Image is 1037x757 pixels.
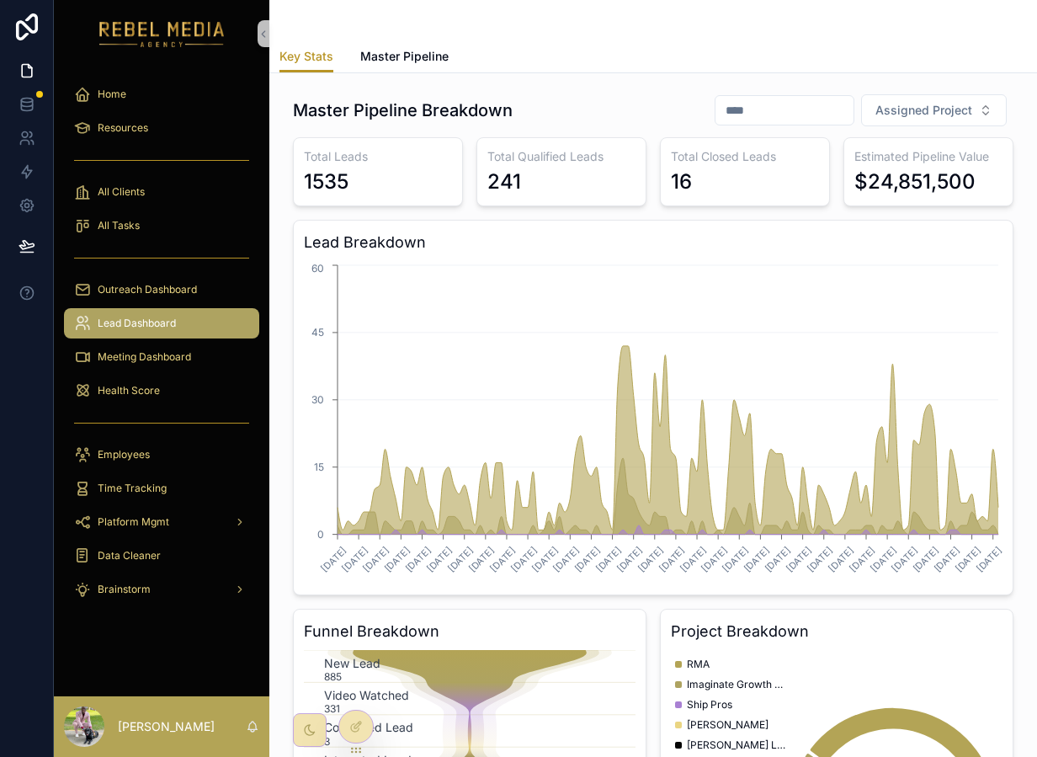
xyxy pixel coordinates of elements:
[424,544,455,574] text: [DATE]
[64,376,259,406] a: Health Score
[311,326,324,339] tspan: 45
[98,350,191,364] span: Meeting Dashboard
[932,544,962,574] text: [DATE]
[64,342,259,372] a: Meeting Dashboard
[763,544,793,574] text: [DATE]
[890,544,920,574] text: [DATE]
[54,67,269,626] div: scrollable content
[64,275,259,305] a: Outreach Dashboard
[318,544,348,574] text: [DATE]
[64,79,259,109] a: Home
[98,482,167,495] span: Time Tracking
[118,718,215,735] p: [PERSON_NAME]
[279,48,333,65] span: Key Stats
[64,211,259,241] a: All Tasks
[687,678,788,691] span: Imaginate Growth Agency
[98,317,176,330] span: Lead Dashboard
[868,544,898,574] text: [DATE]
[64,473,259,504] a: Time Tracking
[953,544,983,574] text: [DATE]
[360,48,449,65] span: Master Pipeline
[64,541,259,571] a: Data Cleaner
[445,544,476,574] text: [DATE]
[324,688,409,702] text: Video Watched
[98,185,145,199] span: All Clients
[805,544,835,574] text: [DATE]
[98,88,126,101] span: Home
[98,283,197,296] span: Outreach Dashboard
[875,102,972,119] span: Assigned Project
[699,544,730,574] text: [DATE]
[687,658,710,671] span: RMA
[671,620,1002,643] h3: Project Breakdown
[311,262,324,275] tspan: 60
[635,544,666,574] text: [DATE]
[671,148,819,165] h3: Total Closed Leads
[99,20,225,47] img: App logo
[861,94,1007,126] button: Select Button
[572,544,603,574] text: [DATE]
[487,544,518,574] text: [DATE]
[64,177,259,207] a: All Clients
[784,544,814,574] text: [DATE]
[98,583,151,596] span: Brainstorm
[304,231,1002,254] h3: Lead Breakdown
[854,148,1002,165] h3: Estimated Pipeline Value
[847,544,877,574] text: [DATE]
[324,735,330,748] text: 3
[687,718,768,732] span: [PERSON_NAME]
[487,168,521,195] div: 241
[64,507,259,537] a: Platform Mgmt
[98,515,169,529] span: Platform Mgmt
[64,113,259,143] a: Resources
[314,461,324,473] tspan: 15
[304,261,1002,584] div: chart
[304,168,348,195] div: 1535
[742,544,772,574] text: [DATE]
[324,670,342,683] text: 885
[911,544,941,574] text: [DATE]
[64,440,259,470] a: Employees
[530,544,561,574] text: [DATE]
[678,544,708,574] text: [DATE]
[551,544,582,574] text: [DATE]
[721,544,751,574] text: [DATE]
[98,219,140,232] span: All Tasks
[403,544,433,574] text: [DATE]
[614,544,645,574] text: [DATE]
[311,393,324,406] tspan: 30
[98,549,161,562] span: Data Cleaner
[360,41,449,75] a: Master Pipeline
[339,544,370,574] text: [DATE]
[361,544,391,574] text: [DATE]
[826,544,856,574] text: [DATE]
[687,698,732,712] span: Ship Pros
[487,148,635,165] h3: Total Qualified Leads
[98,121,148,135] span: Resources
[98,448,150,461] span: Employees
[382,544,412,574] text: [DATE]
[974,544,1004,574] text: [DATE]
[593,544,624,574] text: [DATE]
[293,99,513,122] h1: Master Pipeline Breakdown
[687,738,788,752] span: [PERSON_NAME] Learning Collaboration
[854,168,976,195] div: $24,851,500
[304,148,452,165] h3: Total Leads
[279,41,333,73] a: Key Stats
[317,528,324,541] tspan: 0
[508,544,539,574] text: [DATE]
[657,544,687,574] text: [DATE]
[304,620,635,643] h3: Funnel Breakdown
[466,544,497,574] text: [DATE]
[324,702,340,715] text: 331
[671,168,692,195] div: 16
[64,574,259,605] a: Brainstorm
[98,384,160,397] span: Health Score
[324,656,380,670] text: New Lead
[64,308,259,339] a: Lead Dashboard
